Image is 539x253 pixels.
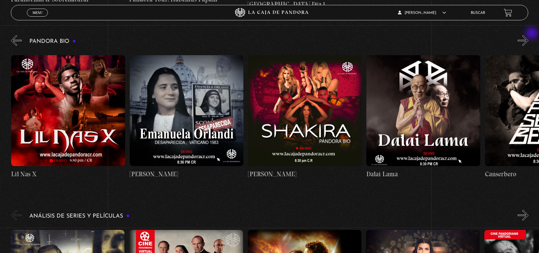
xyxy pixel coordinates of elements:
[366,51,480,184] a: Dalai Lama
[29,213,130,219] h3: Análisis de series y películas
[30,16,45,20] span: Cerrar
[248,169,362,179] h4: [PERSON_NAME]
[504,9,512,17] a: View your shopping cart
[29,39,76,44] h3: Pandora Bio
[471,11,485,15] a: Buscar
[130,169,243,179] h4: [PERSON_NAME]
[11,210,22,221] button: Previous
[11,51,125,184] a: Lil Nas X
[398,11,446,15] span: [PERSON_NAME]
[518,210,528,221] button: Next
[518,35,528,46] button: Next
[32,11,43,14] span: Menu
[11,35,22,46] button: Previous
[366,169,480,179] h4: Dalai Lama
[130,51,243,184] a: [PERSON_NAME]
[248,51,362,184] a: [PERSON_NAME]
[11,169,125,179] h4: Lil Nas X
